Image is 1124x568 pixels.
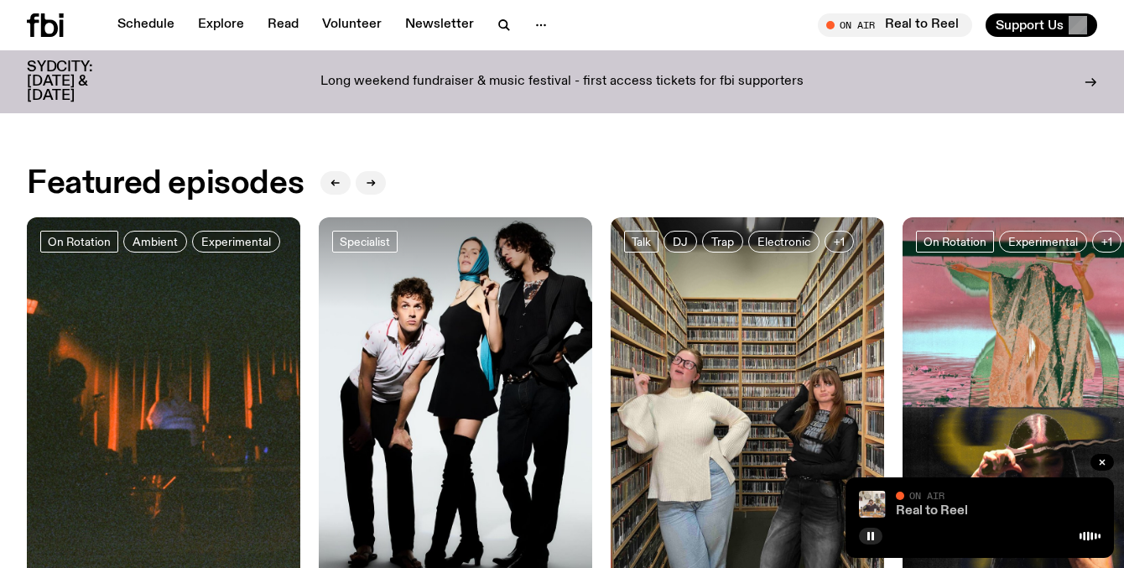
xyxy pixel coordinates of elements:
[748,231,820,253] a: Electronic
[340,235,390,248] span: Specialist
[40,231,118,253] a: On Rotation
[757,235,810,248] span: Electronic
[27,60,134,103] h3: SYDCITY: [DATE] & [DATE]
[986,13,1097,37] button: Support Us
[924,235,986,248] span: On Rotation
[107,13,185,37] a: Schedule
[673,235,688,248] span: DJ
[123,231,187,253] a: Ambient
[188,13,254,37] a: Explore
[1092,231,1121,253] button: +1
[663,231,697,253] a: DJ
[825,231,854,253] button: +1
[818,13,972,37] button: On AirReal to Reel
[1101,235,1112,248] span: +1
[201,235,271,248] span: Experimental
[632,235,651,248] span: Talk
[711,235,734,248] span: Trap
[192,231,280,253] a: Experimental
[48,235,111,248] span: On Rotation
[27,169,304,199] h2: Featured episodes
[996,18,1064,33] span: Support Us
[896,504,968,518] a: Real to Reel
[312,13,392,37] a: Volunteer
[999,231,1087,253] a: Experimental
[909,490,944,501] span: On Air
[133,235,178,248] span: Ambient
[834,235,845,248] span: +1
[332,231,398,253] a: Specialist
[258,13,309,37] a: Read
[624,231,658,253] a: Talk
[702,231,743,253] a: Trap
[395,13,484,37] a: Newsletter
[320,75,804,90] p: Long weekend fundraiser & music festival - first access tickets for fbi supporters
[859,491,886,518] img: Jasper Craig Adams holds a vintage camera to his eye, obscuring his face. He is wearing a grey ju...
[916,231,994,253] a: On Rotation
[1008,235,1078,248] span: Experimental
